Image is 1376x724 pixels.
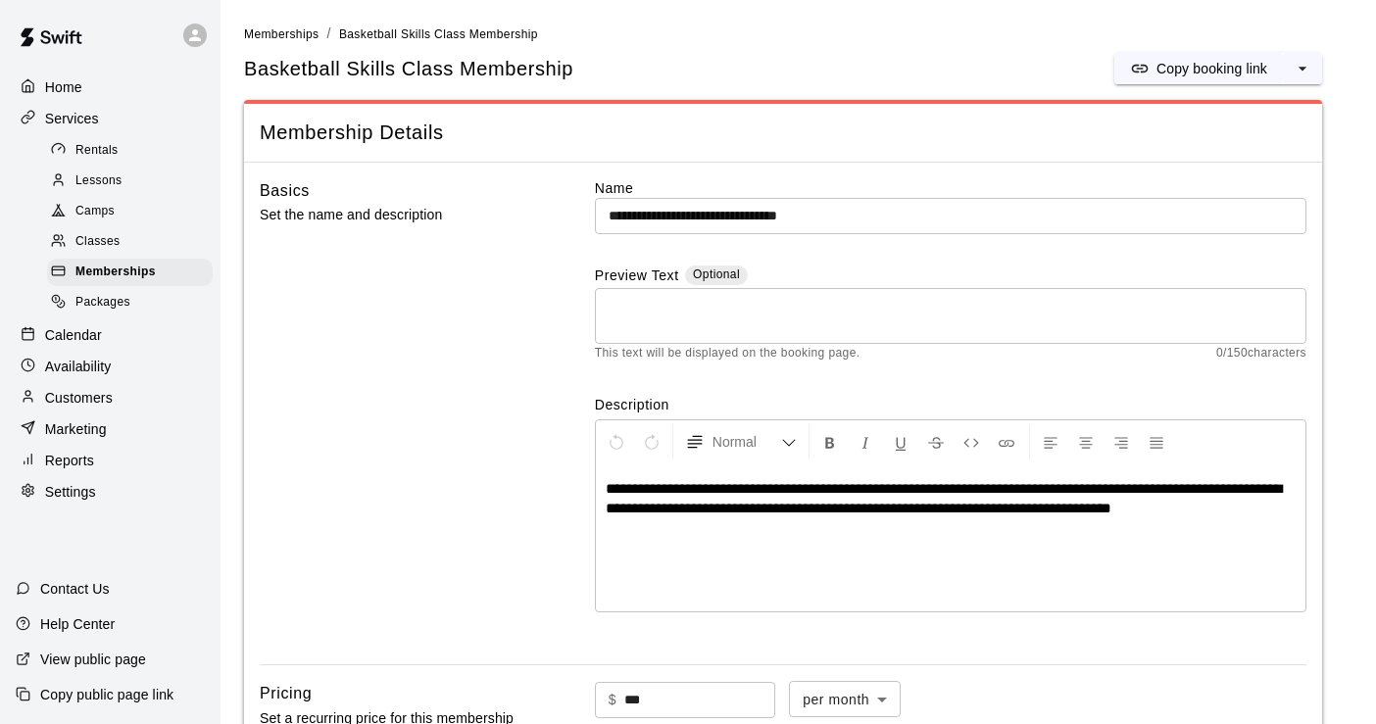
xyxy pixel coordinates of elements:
[339,27,538,41] span: Basketball Skills Class Membership
[75,171,123,191] span: Lessons
[1140,424,1173,459] button: Justify Align
[260,203,532,227] p: Set the name and description
[16,72,205,102] a: Home
[47,137,213,165] div: Rentals
[1069,424,1103,459] button: Center Align
[47,197,221,227] a: Camps
[47,198,213,225] div: Camps
[244,56,573,82] span: Basketball Skills Class Membership
[849,424,882,459] button: Format Italics
[40,614,115,634] p: Help Center
[45,451,94,470] p: Reports
[45,109,99,128] p: Services
[677,424,805,459] button: Formatting Options
[595,395,1306,414] label: Description
[693,267,740,281] span: Optional
[47,288,221,318] a: Packages
[16,414,205,444] a: Marketing
[47,228,213,256] div: Classes
[16,446,205,475] a: Reports
[16,320,205,350] a: Calendar
[47,166,221,196] a: Lessons
[789,681,901,717] div: per month
[244,27,319,41] span: Memberships
[75,202,115,221] span: Camps
[16,477,205,507] a: Settings
[1034,424,1067,459] button: Left Align
[884,424,917,459] button: Format Underline
[75,263,156,282] span: Memberships
[47,168,213,195] div: Lessons
[45,77,82,97] p: Home
[47,227,221,258] a: Classes
[990,424,1023,459] button: Insert Link
[813,424,847,459] button: Format Bold
[40,579,110,599] p: Contact Us
[1216,344,1306,363] span: 0 / 150 characters
[45,388,113,408] p: Customers
[595,344,860,363] span: This text will be displayed on the booking page.
[45,357,112,376] p: Availability
[75,293,130,313] span: Packages
[609,690,616,710] p: $
[45,482,96,502] p: Settings
[260,178,310,204] h6: Basics
[75,141,119,161] span: Rentals
[600,424,633,459] button: Undo
[1283,53,1322,84] button: select merge strategy
[955,424,988,459] button: Insert Code
[1114,53,1283,84] button: Copy booking link
[16,104,205,133] a: Services
[47,289,213,316] div: Packages
[47,259,213,286] div: Memberships
[595,265,679,288] label: Preview Text
[1114,53,1322,84] div: split button
[40,685,173,704] p: Copy public page link
[260,120,1306,146] span: Membership Details
[45,419,107,439] p: Marketing
[919,424,953,459] button: Format Strikethrough
[16,352,205,381] a: Availability
[595,178,1306,198] label: Name
[47,135,221,166] a: Rentals
[260,681,312,706] h6: Pricing
[326,24,330,44] li: /
[713,432,781,452] span: Normal
[75,232,120,252] span: Classes
[244,24,1352,45] nav: breadcrumb
[40,650,146,669] p: View public page
[45,325,102,345] p: Calendar
[47,258,221,288] a: Memberships
[1105,424,1138,459] button: Right Align
[635,424,668,459] button: Redo
[244,25,319,41] a: Memberships
[1156,59,1267,78] p: Copy booking link
[16,383,205,412] a: Customers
